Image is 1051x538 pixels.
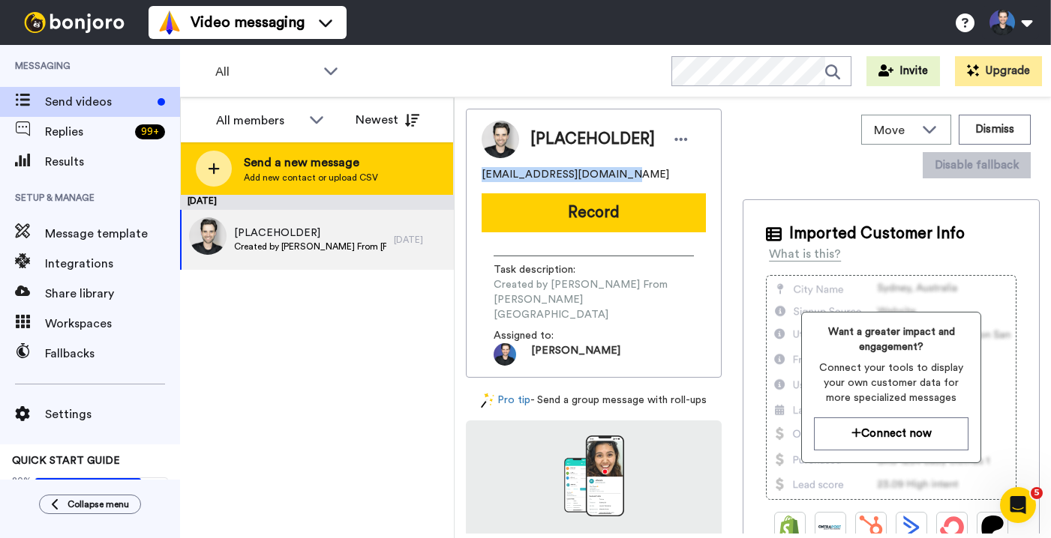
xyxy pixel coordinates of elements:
iframe: Intercom live chat [1000,487,1036,523]
span: [EMAIL_ADDRESS][DOMAIN_NAME] [482,167,669,182]
span: Settings [45,405,180,423]
span: Share library [45,285,180,303]
span: Move [874,121,914,139]
button: Dismiss [959,115,1031,145]
img: 6be86ef7-c569-4fce-93cb-afb5ceb4fafb-1583875477.jpg [494,343,516,366]
span: Created by [PERSON_NAME] From [PERSON_NAME][GEOGRAPHIC_DATA] [234,241,386,253]
button: Record [482,193,706,232]
span: Fallbacks [45,345,180,363]
div: All members [216,112,302,130]
span: Imported Customer Info [789,223,965,245]
button: Upgrade [955,56,1042,86]
div: 99 + [135,124,165,139]
span: Send a new message [244,154,378,172]
button: Connect now [814,417,968,450]
span: [PERSON_NAME] [531,343,620,366]
a: Pro tip [481,393,530,408]
span: Collapse menu [68,498,129,510]
div: [DATE] [394,234,446,246]
img: download [564,435,624,516]
span: Video messaging [191,12,305,33]
button: Invite [866,56,940,86]
img: vm-color.svg [158,10,182,34]
span: Integrations [45,255,180,273]
div: - Send a group message with roll-ups [466,393,722,408]
span: Want a greater impact and engagement? [814,324,968,354]
span: Task description : [494,262,599,277]
div: What is this? [769,245,841,263]
div: [DATE] [180,195,454,210]
span: 5 [1031,487,1043,499]
span: Add new contact or upload CSV [244,172,378,184]
span: Connect your tools to display your own customer data for more specialized messages [814,360,968,405]
span: Assigned to: [494,328,599,343]
span: Send videos [45,93,152,111]
span: [PLACEHOLDER] [530,128,655,151]
span: Results [45,153,180,171]
span: 80% [12,474,32,486]
span: Workspaces [45,315,180,333]
button: Disable fallback [923,152,1031,178]
button: Collapse menu [39,495,141,514]
span: Replies [45,123,129,141]
span: Message template [45,225,180,243]
img: 6e068e8c-427a-4d8a-b15f-36e1abfcd730 [189,217,227,255]
img: Image of [PLACEHOLDER] [482,121,519,158]
span: All [215,63,316,81]
span: [PLACEHOLDER] [234,226,386,241]
img: bj-logo-header-white.svg [18,12,131,33]
button: Newest [344,105,431,135]
img: magic-wand.svg [481,393,494,408]
span: Created by [PERSON_NAME] From [PERSON_NAME][GEOGRAPHIC_DATA] [494,277,694,322]
span: QUICK START GUIDE [12,456,120,466]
